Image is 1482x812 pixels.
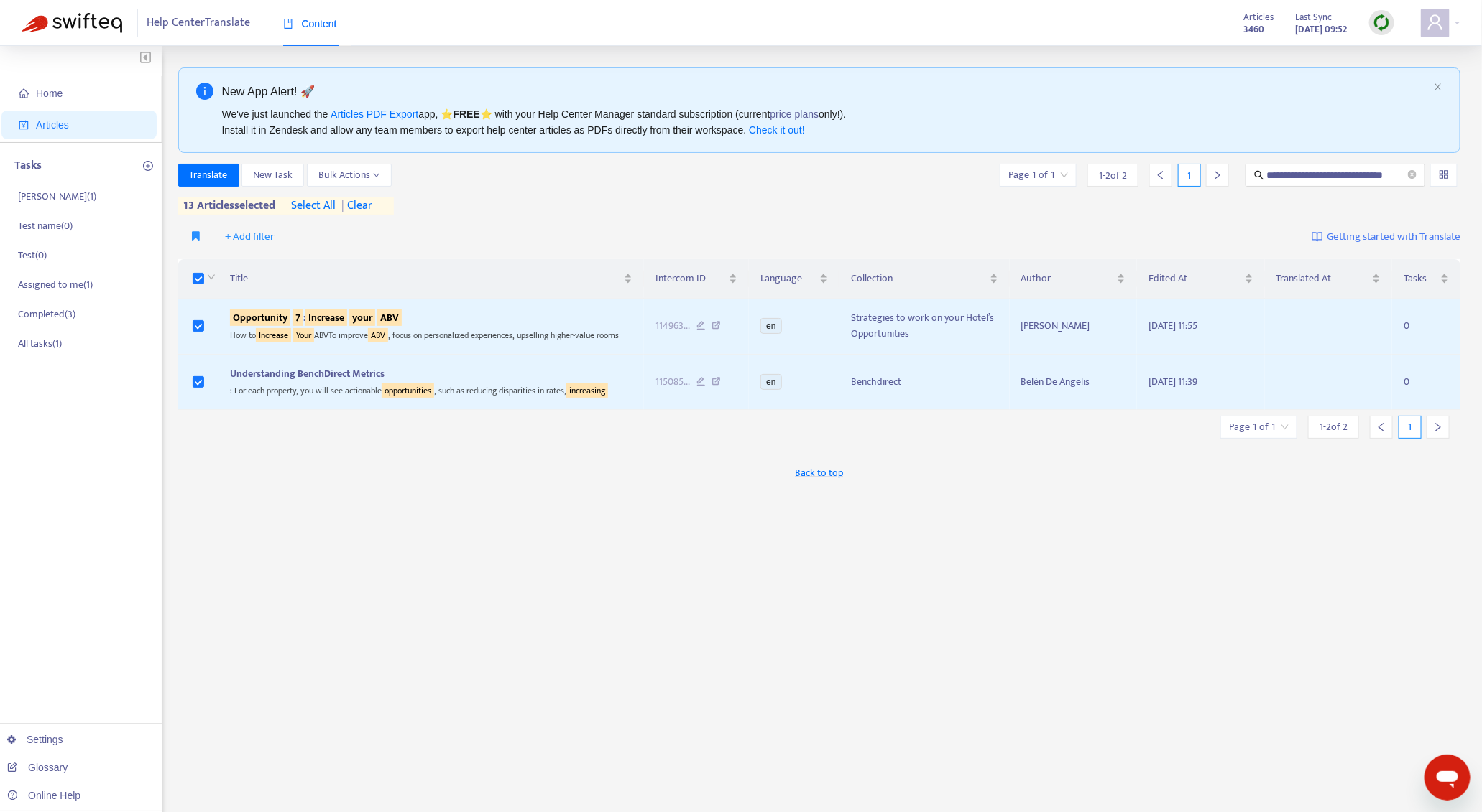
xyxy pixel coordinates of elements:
span: | [341,196,344,215]
th: Translated At [1265,259,1393,299]
p: Completed ( 3 ) [18,307,75,322]
span: left [1156,170,1166,180]
sqkw: Increase [256,328,291,342]
span: en [760,374,781,390]
span: 1 - 2 of 2 [1320,419,1348,434]
span: home [19,88,29,98]
strong: 3460 [1244,22,1265,37]
p: Test ( 0 ) [18,248,47,263]
sqkw: 7 [293,309,303,326]
span: Articles [1244,9,1274,25]
a: Check it out! [749,124,805,136]
span: + Add filter [226,228,275,246]
span: info-circle [196,83,213,100]
sqkw: Your [293,328,314,342]
div: We've just launched the app, ⭐ ⭐️ with your Help Center Manager standard subscription (current on... [222,106,1429,138]
button: close [1434,83,1442,92]
img: image-link [1312,231,1323,243]
td: 0 [1392,355,1460,411]
span: search [1254,170,1264,180]
sqkw: Opportunity [230,309,290,326]
a: Glossary [7,762,68,773]
span: Translated At [1276,271,1370,286]
p: Assigned to me ( 1 ) [18,277,93,292]
a: Settings [7,734,63,745]
th: Intercom ID [644,259,749,299]
span: Home [36,88,63,99]
p: All tasks ( 1 ) [18,336,62,351]
span: Back to top [795,465,843,480]
th: Collection [839,259,1010,299]
div: 1 [1178,164,1201,187]
span: book [283,19,293,29]
th: Tasks [1392,259,1460,299]
p: [PERSON_NAME] ( 1 ) [18,189,96,204]
span: Author [1021,271,1115,286]
span: Content [283,18,337,29]
td: Strategies to work on your Hotel’s Opportunities [839,299,1010,355]
span: Articles [36,119,69,131]
span: close-circle [1408,170,1417,179]
a: Getting started with Translate [1312,225,1460,248]
span: Language [760,271,816,286]
td: Belén De Angelis [1010,355,1138,411]
th: Edited At [1137,259,1265,299]
span: 114963 ... [655,318,690,334]
span: Tasks [1404,271,1437,286]
sqkw: opportunities [382,383,434,398]
td: 0 [1392,299,1460,355]
span: down [373,172,380,179]
span: Understanding BenchDirect Metrics [230,365,385,382]
span: New Task [253,167,293,183]
sqkw: your [349,309,375,326]
p: Test name ( 0 ) [18,218,73,233]
p: Tasks [14,157,42,174]
b: FREE [453,108,479,120]
div: 1 [1399,416,1422,439]
sqkw: ABV [368,328,388,342]
span: down [207,273,216,281]
th: Author [1010,259,1138,299]
span: Edited At [1149,271,1242,286]
span: : [230,309,402,326]
div: : For each property, you will see actionable , such as reducing disparities in rates, [230,382,632,398]
span: Last Sync [1296,9,1333,25]
span: close-circle [1408,169,1417,182]
a: Articles PDF Export [331,108,418,120]
span: account-book [19,120,29,130]
td: [PERSON_NAME] [1010,299,1138,355]
span: 115085 ... [655,374,690,390]
a: Online Help [7,790,80,801]
span: plus-circle [143,161,153,171]
span: [DATE] 11:55 [1149,317,1197,334]
span: 1 - 2 of 2 [1099,168,1127,183]
sqkw: Increase [305,309,347,326]
span: user [1427,14,1444,31]
span: en [760,318,781,334]
sqkw: ABV [377,309,402,326]
span: Intercom ID [655,271,726,286]
span: [DATE] 11:39 [1149,373,1197,390]
button: New Task [241,164,304,187]
button: Translate [178,164,239,187]
span: Help Center Translate [147,9,251,37]
button: + Add filter [215,225,286,248]
span: left [1376,422,1386,432]
span: Getting started with Translate [1327,229,1460,246]
span: Translate [190,167,228,183]
span: Collection [851,271,987,286]
span: Bulk Actions [318,167,380,183]
button: Bulk Actionsdown [307,164,392,187]
span: select all [292,197,336,215]
sqkw: increasing [566,383,608,398]
span: Title [230,271,621,286]
strong: [DATE] 09:52 [1296,22,1348,37]
th: Language [749,259,839,299]
th: Title [218,259,644,299]
iframe: Button to launch messaging window [1425,755,1471,801]
span: right [1433,422,1443,432]
div: New App Alert! 🚀 [222,83,1429,101]
a: price plans [770,108,819,120]
td: Benchdirect [839,355,1010,411]
span: 13 articles selected [178,197,276,215]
